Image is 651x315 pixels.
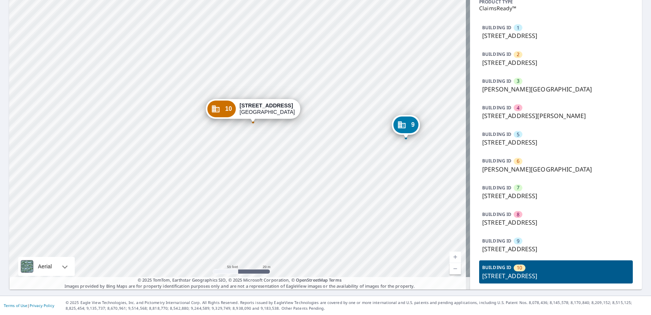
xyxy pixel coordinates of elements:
[30,303,54,308] a: Privacy Policy
[517,157,519,165] span: 6
[517,238,519,245] span: 9
[392,115,420,139] div: Dropped pin, building 9, Commercial property, 2111 W University Ave Wichita, KS 67213
[482,31,630,40] p: [STREET_ADDRESS]
[225,106,232,112] span: 10
[482,85,630,94] p: [PERSON_NAME][GEOGRAPHIC_DATA]
[411,122,415,128] span: 9
[482,218,630,227] p: [STREET_ADDRESS]
[517,264,522,271] span: 10
[482,24,511,31] p: BUILDING ID
[517,51,519,58] span: 2
[517,24,519,31] span: 1
[206,99,300,123] div: Dropped pin, building 10, Commercial property, 710 S Saint Clair Ave Wichita, KS 67213
[66,300,647,311] p: © 2025 Eagle View Technologies, Inc. and Pictometry International Corp. All Rights Reserved. Repo...
[482,157,511,164] p: BUILDING ID
[517,104,519,112] span: 4
[36,257,54,276] div: Aerial
[482,238,511,244] p: BUILDING ID
[479,5,633,11] p: ClaimsReady™
[482,78,511,84] p: BUILDING ID
[482,211,511,217] p: BUILDING ID
[4,303,54,308] p: |
[329,277,341,283] a: Terms
[482,271,630,280] p: [STREET_ADDRESS]
[482,131,511,137] p: BUILDING ID
[482,51,511,57] p: BUILDING ID
[296,277,328,283] a: OpenStreetMap
[18,257,75,276] div: Aerial
[450,263,461,274] a: Current Level 19, Zoom Out
[517,184,519,191] span: 7
[138,277,341,283] span: © 2025 TomTom, Earthstar Geographics SIO, © 2025 Microsoft Corporation, ©
[482,191,630,200] p: [STREET_ADDRESS]
[482,111,630,120] p: [STREET_ADDRESS][PERSON_NAME]
[482,58,630,67] p: [STREET_ADDRESS]
[450,252,461,263] a: Current Level 19, Zoom In
[482,104,511,111] p: BUILDING ID
[517,77,519,85] span: 3
[517,131,519,138] span: 5
[240,102,295,115] div: [GEOGRAPHIC_DATA]
[482,138,630,147] p: [STREET_ADDRESS]
[482,184,511,191] p: BUILDING ID
[9,277,470,290] p: Images provided by Bing Maps are for property identification purposes only and are not a represen...
[4,303,27,308] a: Terms of Use
[240,102,293,109] strong: [STREET_ADDRESS]
[482,165,630,174] p: [PERSON_NAME][GEOGRAPHIC_DATA]
[517,211,519,218] span: 8
[482,264,511,271] p: BUILDING ID
[482,244,630,254] p: [STREET_ADDRESS]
